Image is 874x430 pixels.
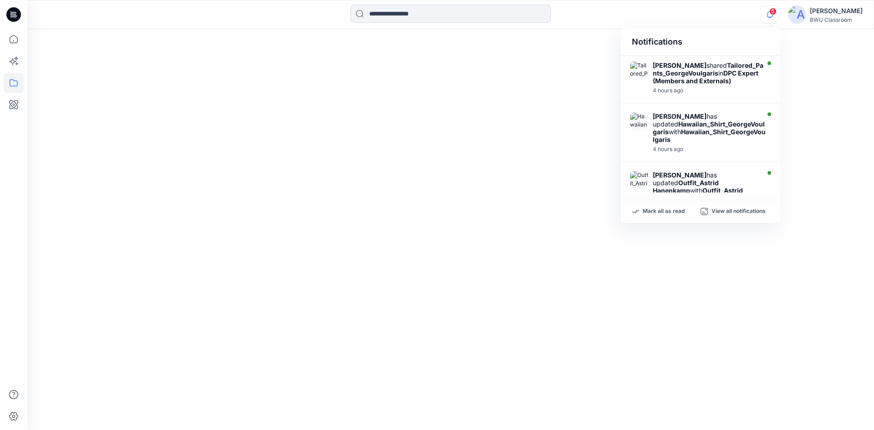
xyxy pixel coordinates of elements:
div: BWU Classroom [810,16,863,23]
strong: [PERSON_NAME] [653,171,706,179]
strong: Outfit_Astrid Hanenkamp [653,179,719,194]
p: View all notifications [711,207,766,216]
strong: Hawaiian_Shirt_GeorgeVoulgaris [653,128,766,143]
strong: [PERSON_NAME] [653,61,706,69]
div: shared in [653,61,766,85]
strong: Hawaiian_Shirt_GeorgeVoulgaris [653,120,765,136]
strong: [PERSON_NAME] [653,112,706,120]
span: 5 [769,8,777,15]
img: Hawaiian_Shirt_GeorgeVoulgaris [630,112,648,131]
img: avatar [788,5,806,24]
div: [PERSON_NAME] [810,5,863,16]
div: Notifications [621,28,780,56]
div: has updated with [653,171,757,202]
img: Tailored_Pants_GeorgeVoulgaris [630,61,648,80]
strong: Tailored_Pants_GeorgeVoulgaris [653,61,763,77]
div: Thursday, October 02, 2025 00:09 [653,146,766,152]
img: Outfit_Astrid Hanenkamp [630,171,648,189]
div: Thursday, October 02, 2025 00:26 [653,87,766,94]
p: Mark all as read [643,207,685,216]
div: has updated with [653,112,766,143]
strong: DPC Expert (Members and Externals) [653,69,758,85]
